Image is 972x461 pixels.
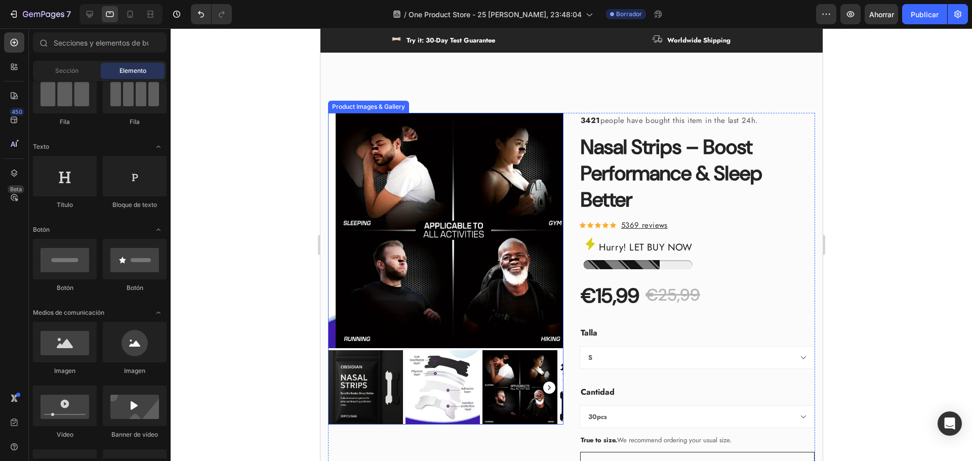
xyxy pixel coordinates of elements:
[902,4,947,24] button: Publicar
[270,432,307,445] p: Size guide
[324,255,381,279] div: €25,99
[911,10,939,19] font: Publicar
[119,67,146,74] font: Elemento
[33,32,167,53] input: Secciones y elementos de búsqueda
[409,10,582,19] font: One Product Store - 25 [PERSON_NAME], 23:48:04
[938,411,962,436] div: Abrir Intercom Messenger
[150,139,167,155] span: Abrir con palanca
[260,407,297,416] strong: True to size.
[191,4,232,24] div: Deshacer/Rehacer
[404,10,407,19] font: /
[869,10,894,19] font: Ahorrar
[616,10,642,18] font: Borrador
[12,108,22,115] font: 450
[320,28,823,461] iframe: Área de diseño
[259,357,295,371] legend: Cantidad
[150,305,167,321] span: Abrir con palanca
[57,431,73,438] font: Video
[259,298,278,312] legend: Talla
[66,9,71,19] font: 7
[260,407,494,417] p: We recommend ordering your usual size.
[33,143,49,150] font: Texto
[124,367,145,374] font: Imagen
[865,4,898,24] button: Ahorrar
[57,284,73,291] font: Botón
[33,309,104,316] font: Medios de comunicación
[4,4,75,24] button: 7
[111,431,158,438] font: Banner de vídeo
[150,222,167,238] span: Abrir con palanca
[57,201,73,208] font: Título
[130,118,140,125] font: Fila
[33,226,50,233] font: Botón
[60,118,70,125] font: Fila
[112,201,157,208] font: Bloque de texto
[10,186,22,193] font: Beta
[127,284,143,291] font: Botón
[54,367,75,374] font: Imagen
[55,67,78,74] font: Sección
